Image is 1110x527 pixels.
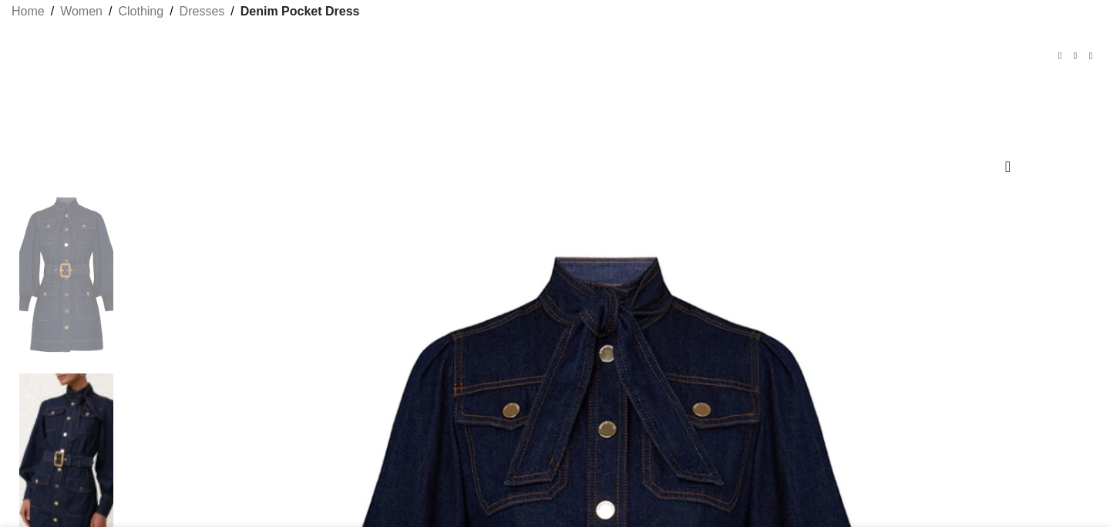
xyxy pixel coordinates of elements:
nav: Breadcrumb [12,2,359,22]
a: Home [12,2,45,22]
span: Denim Pocket Dress [240,2,360,22]
a: Women [60,2,103,22]
a: Clothing [118,2,163,22]
a: Previous product [1052,48,1068,63]
a: Next product [1083,48,1098,63]
img: Zimmermann dress [19,184,113,366]
a: Dresses [180,2,225,22]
